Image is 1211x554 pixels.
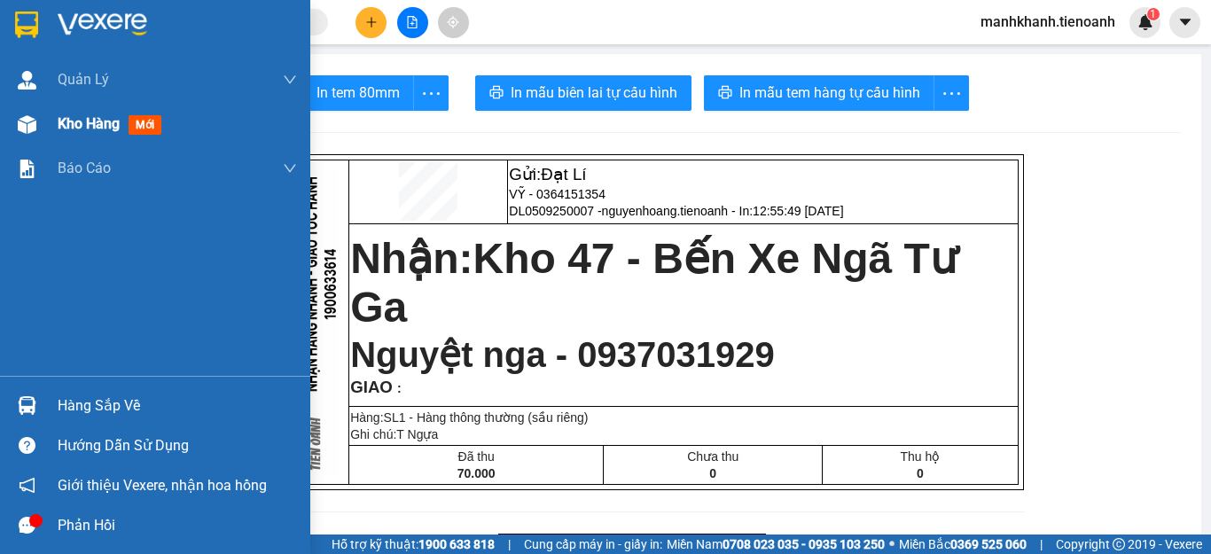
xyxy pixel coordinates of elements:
img: logo-vxr [15,12,38,38]
strong: 0708 023 035 - 0935 103 250 [723,537,885,551]
button: aim [438,7,469,38]
span: | [508,534,511,554]
span: question-circle [19,437,35,454]
span: copyright [1113,538,1125,550]
span: more [934,82,968,105]
span: Gửi: [509,165,586,183]
button: printerIn mẫu biên lai tự cấu hình [475,75,691,111]
span: aim [447,16,459,28]
div: Phản hồi [58,512,297,539]
span: Quản Lý [58,68,109,90]
span: Đạt Lí [541,165,586,183]
span: Miền Nam [667,534,885,554]
span: Miền Bắc [899,534,1027,554]
span: message [19,517,35,534]
strong: Nhận: [350,235,957,331]
span: Đã thu [458,449,495,464]
div: Hướng dẫn sử dụng [58,433,297,459]
button: more [934,75,969,111]
strong: 0369 525 060 [950,537,1027,551]
span: | [1040,534,1043,554]
sup: 1 [1147,8,1160,20]
span: 0 [917,466,924,480]
span: Kho hàng [58,115,120,132]
span: printer [718,85,732,102]
img: warehouse-icon [18,71,36,90]
span: file-add [406,16,418,28]
span: 0 [709,466,716,480]
img: warehouse-icon [18,396,36,415]
span: printer [489,85,504,102]
span: down [283,73,297,87]
button: more [413,75,449,111]
span: Nguyệt nga - 0937031929 [350,335,775,374]
span: Thu hộ [901,449,941,464]
span: Báo cáo [58,157,111,179]
button: printerIn tem 80mm [281,75,414,111]
span: nguyenhoang.tienoanh - In: [602,204,844,218]
span: 1 [1150,8,1156,20]
span: 70.000 [457,466,496,480]
span: Hàng:SL [350,410,588,425]
span: 1 - Hàng thông thường (sầu riêng) [399,410,589,425]
strong: 1900 633 818 [418,537,495,551]
span: DL0509250007 - [509,204,843,218]
button: caret-down [1169,7,1200,38]
span: In tem 80mm [316,82,400,104]
span: Kho 47 - Bến Xe Ngã Tư Ga [350,235,957,331]
span: T Ngựa [396,427,438,441]
span: Chưa thu [687,449,738,464]
img: icon-new-feature [1137,14,1153,30]
span: Giới thiệu Vexere, nhận hoa hồng [58,474,267,496]
span: Hỗ trợ kỹ thuật: [332,534,495,554]
span: Ghi chú: [350,427,438,441]
span: more [414,82,448,105]
span: notification [19,477,35,494]
button: plus [355,7,387,38]
span: In mẫu tem hàng tự cấu hình [739,82,920,104]
span: down [283,161,297,176]
span: caret-down [1177,14,1193,30]
span: Cung cấp máy in - giấy in: [524,534,662,554]
span: In mẫu biên lai tự cấu hình [511,82,677,104]
button: file-add [397,7,428,38]
img: solution-icon [18,160,36,178]
span: ⚪️ [889,541,895,548]
img: warehouse-icon [18,115,36,134]
span: 12:55:49 [DATE] [753,204,843,218]
span: GIAO [350,378,393,396]
span: manhkhanh.tienoanh [966,11,1129,33]
span: VỸ - 0364151354 [509,187,605,201]
span: plus [365,16,378,28]
div: Hàng sắp về [58,393,297,419]
button: printerIn mẫu tem hàng tự cấu hình [704,75,934,111]
span: : [393,381,402,395]
span: mới [129,115,161,135]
